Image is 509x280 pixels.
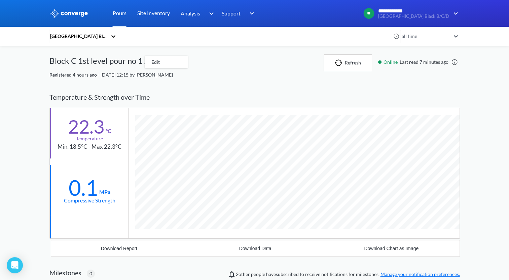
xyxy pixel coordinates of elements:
[49,9,88,18] img: logo_ewhite.svg
[228,270,236,278] img: notifications-icon.svg
[236,271,250,277] span: Matthew G Gilliver, Victor Palade
[49,33,107,40] div: [GEOGRAPHIC_DATA] Black B/C/D
[205,9,215,17] img: downArrow.svg
[380,271,460,277] a: Manage your notification preferences.
[145,56,188,68] div: Edit
[68,118,104,135] div: 22.3
[7,257,23,273] div: Open Intercom Messenger
[245,9,256,17] img: downArrow.svg
[89,270,92,277] span: 0
[187,240,323,256] button: Download Data
[69,179,98,196] div: 0.1
[375,58,460,66] div: Last read 7 minutes ago
[51,240,187,256] button: Download Report
[393,33,399,39] img: icon-clock.svg
[335,59,345,66] img: icon-refresh.svg
[364,246,419,251] div: Download Chart as Image
[101,246,137,251] div: Download Report
[181,9,200,17] span: Analysis
[323,240,460,256] button: Download Chart as Image
[384,58,400,66] span: Online
[378,14,449,19] span: [GEOGRAPHIC_DATA] Black B/C/D
[58,142,122,151] div: Min: 18.5°C - Max 22.3°C
[49,87,460,108] div: Temperature & Strength over Time
[76,135,103,142] div: Temperature
[449,9,460,17] img: downArrow.svg
[400,33,450,40] div: all time
[49,72,173,78] span: Registered 4 hours ago - [DATE] 12:15 by [PERSON_NAME]
[49,269,81,277] h2: Milestones
[49,54,180,71] div: Block C 1st level pour no 1 / Sensor 2
[236,271,460,278] span: people have subscribed to receive notifications for milestones.
[239,246,271,251] div: Download Data
[324,54,372,71] button: Refresh
[64,196,115,204] div: Compressive Strength
[222,9,241,17] span: Support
